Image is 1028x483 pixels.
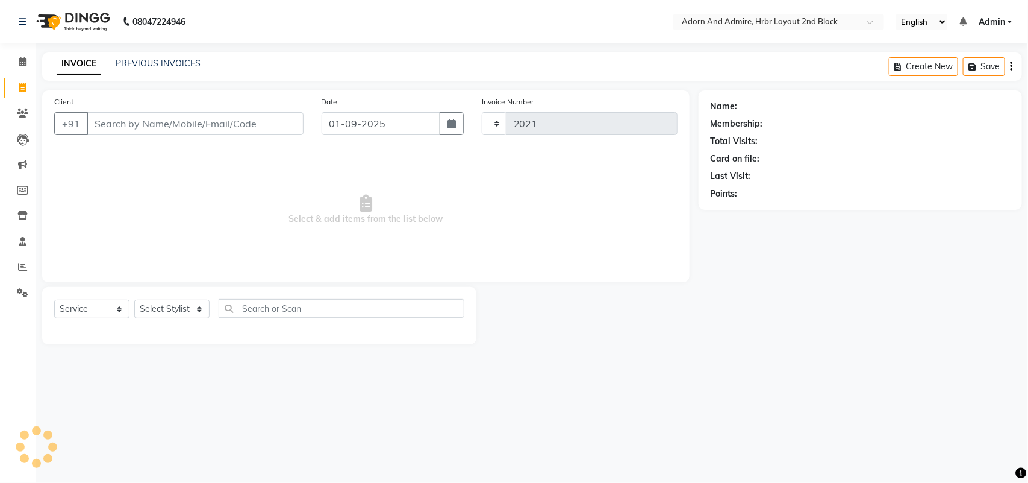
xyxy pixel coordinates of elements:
span: Select & add items from the list below [54,150,678,270]
a: PREVIOUS INVOICES [116,58,201,69]
input: Search or Scan [219,299,464,318]
div: Total Visits: [711,135,758,148]
label: Client [54,96,73,107]
button: +91 [54,112,88,135]
button: Create New [889,57,958,76]
input: Search by Name/Mobile/Email/Code [87,112,304,135]
label: Date [322,96,338,107]
a: INVOICE [57,53,101,75]
div: Points: [711,188,738,200]
button: Save [963,57,1005,76]
img: logo [31,5,113,39]
div: Name: [711,100,738,113]
span: Admin [979,16,1005,28]
div: Last Visit: [711,170,751,183]
div: Membership: [711,118,763,130]
b: 08047224946 [132,5,185,39]
label: Invoice Number [482,96,534,107]
div: Card on file: [711,153,760,165]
